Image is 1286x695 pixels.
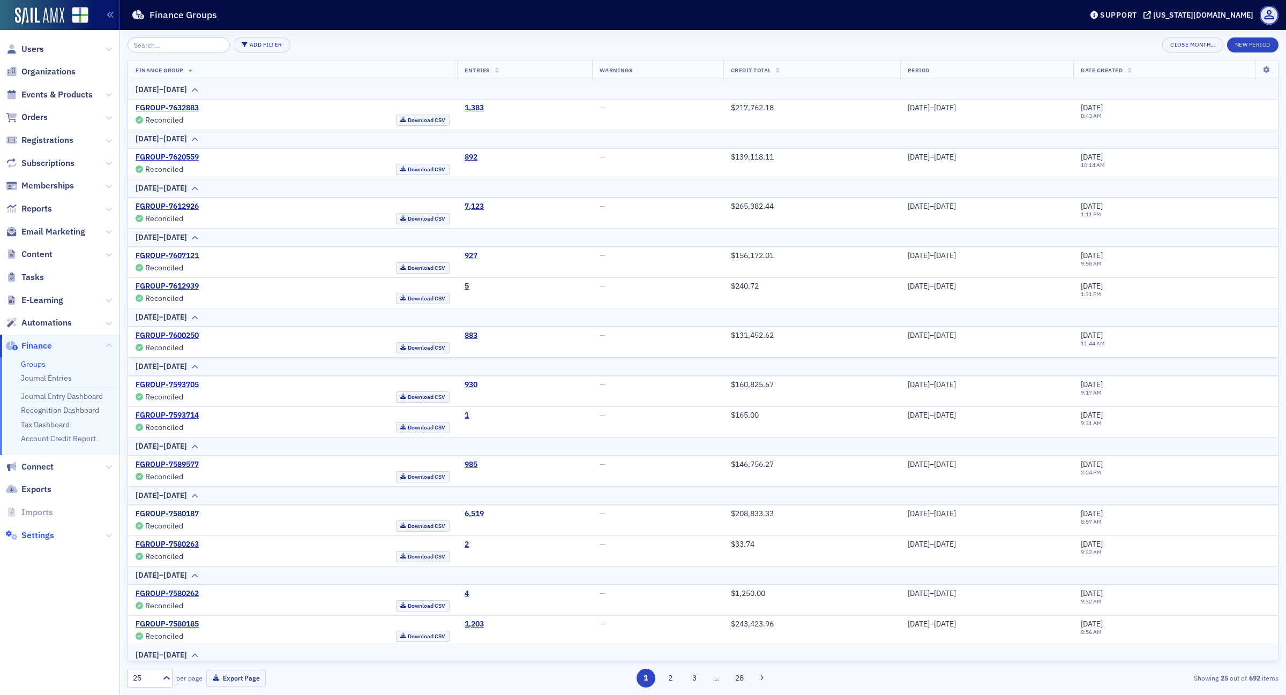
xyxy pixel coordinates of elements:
button: New Period [1227,37,1278,52]
a: Users [6,43,44,55]
div: 6,519 [465,509,484,519]
div: [DATE]–[DATE] [136,312,187,323]
strong: 25 [1218,673,1230,683]
div: [DATE]–[DATE] [908,540,1066,549]
div: [US_STATE][DOMAIN_NAME] [1153,10,1253,20]
a: FGROUP-7589577 [136,460,199,470]
span: Events & Products [21,89,93,101]
span: Reports [21,203,52,215]
span: [DATE] [1081,281,1103,291]
span: — [600,588,605,598]
span: — [600,539,605,549]
span: E-Learning [21,294,63,306]
time: 8:56 AM [1081,628,1102,636]
div: Reconciled [145,216,183,222]
button: [US_STATE][DOMAIN_NAME] [1143,11,1257,19]
div: [DATE]–[DATE] [136,84,187,95]
div: 985 [465,460,477,470]
input: Search… [128,37,230,52]
a: Registrations [6,134,73,146]
a: Orders [6,111,48,123]
button: 3 [685,669,704,688]
a: Download CSV [396,342,450,353]
a: Download CSV [396,471,450,482]
span: $33.74 [731,539,754,549]
span: $146,756.27 [731,459,774,469]
a: Reports [6,203,52,215]
a: FGROUP-7580263 [136,540,199,549]
a: Organizations [6,66,76,78]
a: Imports [6,507,53,518]
a: FGROUP-7600250 [136,331,199,341]
time: 9:58 AM [1081,260,1102,267]
div: Reconciled [145,474,183,480]
a: Email Marketing [6,226,85,238]
a: FGROUP-7620559 [136,153,199,162]
a: 927 [465,251,477,261]
div: 930 [465,380,477,390]
a: Download CSV [396,164,450,175]
div: [DATE]–[DATE] [136,649,187,661]
div: Reconciled [145,633,183,639]
time: 11:44 AM [1081,339,1105,347]
div: [DATE]–[DATE] [908,380,1066,390]
div: [DATE]–[DATE] [908,509,1066,519]
span: … [709,673,724,683]
span: Settings [21,530,54,541]
span: — [600,330,605,340]
span: Subscriptions [21,157,74,169]
strong: 692 [1247,673,1262,683]
div: [DATE]–[DATE] [908,589,1066,599]
span: Email Marketing [21,226,85,238]
a: Tasks [6,271,44,283]
a: SailAMX [15,7,64,25]
a: FGROUP-7632883 [136,103,199,113]
a: 5 [465,282,469,291]
span: — [600,152,605,162]
span: $217,762.18 [731,103,774,112]
span: Automations [21,317,72,329]
a: Download CSV [396,631,450,642]
span: Exports [21,484,51,495]
div: [DATE]–[DATE] [136,490,187,501]
a: Finance [6,340,52,352]
div: 25 [133,673,156,684]
div: [DATE]–[DATE] [908,460,1066,470]
a: Download CSV [396,520,450,532]
span: — [600,281,605,291]
span: $243,423.96 [731,619,774,629]
span: — [600,201,605,211]
div: [DATE]–[DATE] [136,133,187,145]
div: [DATE]–[DATE] [136,361,187,372]
div: [DATE]–[DATE] [136,570,187,581]
span: Users [21,43,44,55]
div: [DATE]–[DATE] [908,331,1066,341]
a: Download CSV [396,551,450,562]
span: Profile [1260,6,1278,25]
div: Reconciled [145,345,183,351]
span: [DATE] [1081,588,1103,598]
span: $160,825.67 [731,380,774,389]
span: [DATE] [1081,459,1103,469]
span: — [600,251,605,260]
a: FGROUP-7593714 [136,411,199,420]
a: Tax Dashboard [21,420,70,429]
div: [DATE]–[DATE] [908,411,1066,420]
a: 1,203 [465,620,484,629]
a: Connect [6,461,54,473]
span: Orders [21,111,48,123]
a: Account Credit Report [21,434,96,443]
a: Download CSV [396,391,450,403]
a: Events & Products [6,89,93,101]
div: Support [1100,10,1137,20]
span: [DATE] [1081,152,1103,162]
span: Entries [465,66,490,74]
div: [DATE]–[DATE] [908,103,1066,113]
img: SailAMX [72,7,88,24]
div: [DATE]–[DATE] [136,232,187,243]
span: [DATE] [1081,251,1103,260]
a: FGROUP-7580185 [136,620,199,629]
span: [DATE] [1081,103,1103,112]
